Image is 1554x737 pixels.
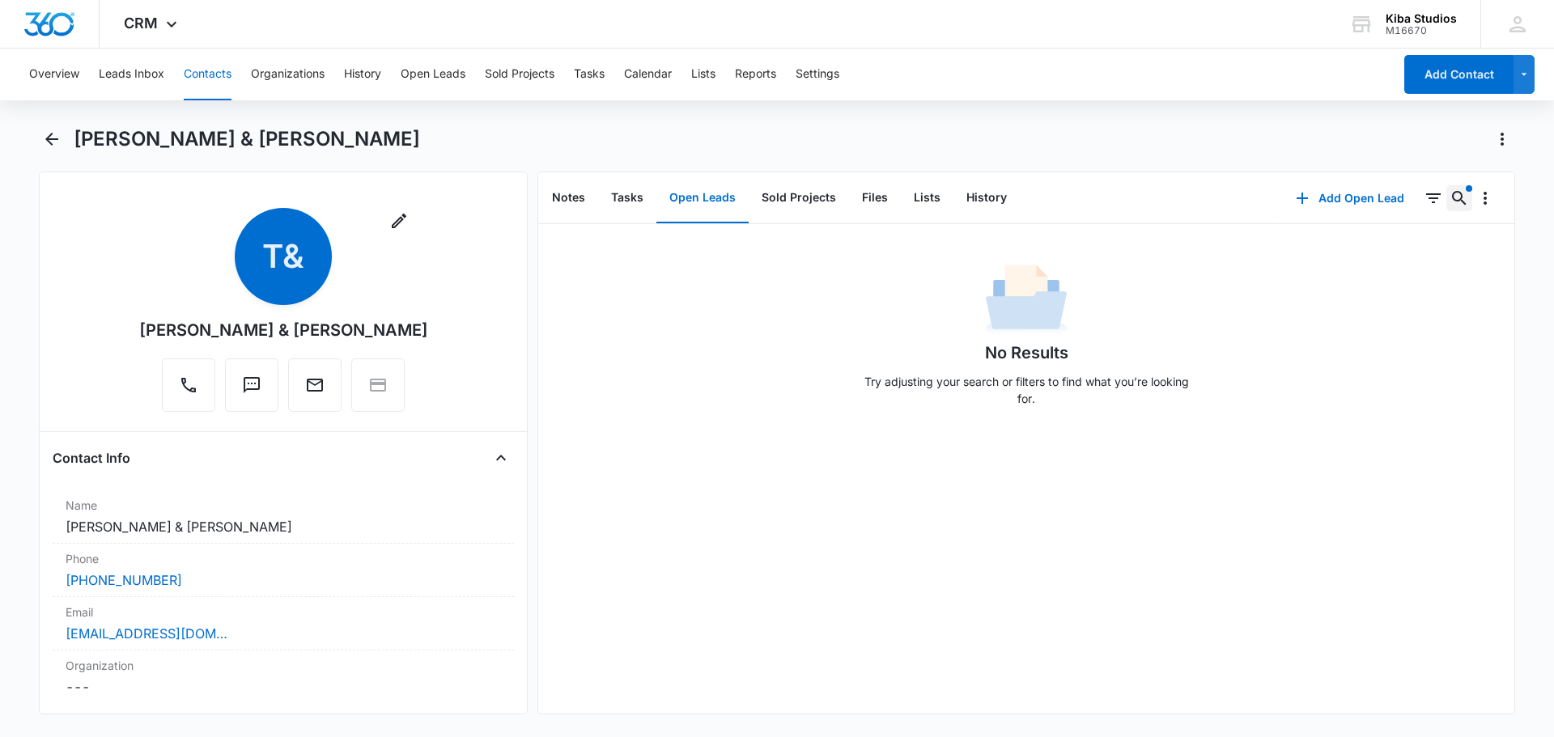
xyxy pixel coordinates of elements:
[1446,185,1472,211] button: Search...
[39,126,64,152] button: Back
[624,49,672,100] button: Calendar
[288,383,342,397] a: Email
[598,173,656,223] button: Tasks
[53,650,514,703] div: Organization---
[53,597,514,650] div: Email[EMAIL_ADDRESS][DOMAIN_NAME]
[66,677,501,697] dd: ---
[66,497,501,514] label: Name
[1420,185,1446,211] button: Filters
[485,49,554,100] button: Sold Projects
[986,260,1067,341] img: No Data
[344,49,381,100] button: History
[288,358,342,412] button: Email
[66,709,501,726] label: Address
[53,544,514,597] div: Phone[PHONE_NUMBER]
[1404,55,1514,94] button: Add Contact
[74,127,420,151] h1: [PERSON_NAME] & [PERSON_NAME]
[99,49,164,100] button: Leads Inbox
[901,173,953,223] button: Lists
[1466,185,1472,192] div: New content
[953,173,1020,223] button: History
[1489,126,1515,152] button: Actions
[225,358,278,412] button: Text
[856,373,1196,407] p: Try adjusting your search or filters to find what you’re looking for.
[139,318,428,342] div: [PERSON_NAME] & [PERSON_NAME]
[1386,12,1457,25] div: account name
[53,490,514,544] div: Name[PERSON_NAME] & [PERSON_NAME]
[488,445,514,471] button: Close
[225,383,278,397] a: Text
[985,341,1068,365] h1: No Results
[66,517,501,536] dd: [PERSON_NAME] & [PERSON_NAME]
[124,15,158,32] span: CRM
[184,49,231,100] button: Contacts
[539,173,598,223] button: Notes
[66,624,227,643] a: [EMAIL_ADDRESS][DOMAIN_NAME]
[66,570,182,590] a: [PHONE_NUMBER]
[849,173,901,223] button: Files
[574,49,605,100] button: Tasks
[1280,179,1420,218] button: Add Open Lead
[29,49,79,100] button: Overview
[235,208,332,305] span: T&
[1386,25,1457,36] div: account id
[796,49,839,100] button: Settings
[1472,185,1498,211] button: Overflow Menu
[401,49,465,100] button: Open Leads
[162,358,215,412] button: Call
[691,49,715,100] button: Lists
[66,604,501,621] label: Email
[749,173,849,223] button: Sold Projects
[656,173,749,223] button: Open Leads
[66,657,501,674] label: Organization
[251,49,325,100] button: Organizations
[66,550,501,567] label: Phone
[735,49,776,100] button: Reports
[53,448,130,468] h4: Contact Info
[162,383,215,397] a: Call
